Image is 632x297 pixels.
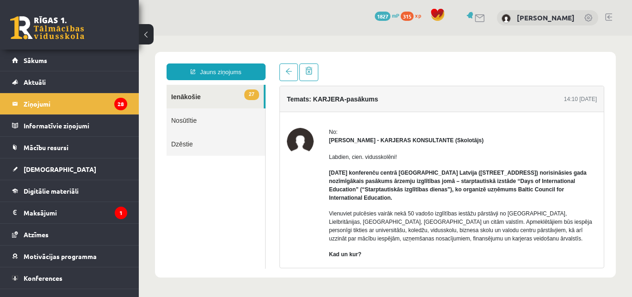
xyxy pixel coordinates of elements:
span: 1827 [375,12,390,21]
a: Digitālie materiāli [12,180,127,202]
a: 1827 mP [375,12,399,19]
a: Konferences [12,267,127,289]
a: Informatīvie ziņojumi [12,115,127,136]
h4: Temats: KARJERA-pasākums [148,60,239,67]
span: 315 [401,12,414,21]
strong: [PERSON_NAME] - KARJERAS KONSULTANTE (Skolotājs) [190,101,345,108]
a: [DEMOGRAPHIC_DATA] [12,158,127,180]
legend: Informatīvie ziņojumi [24,115,127,136]
span: Konferences [24,274,62,282]
span: Sākums [24,56,47,64]
a: Nosūtītie [28,73,126,96]
div: 14:10 [DATE] [425,59,458,68]
img: Karīna Saveļjeva - KARJERAS KONSULTANTE [148,92,175,119]
strong: Kad un kur? [190,215,223,222]
span: Mācību resursi [24,143,68,152]
div: No: [190,92,458,101]
p: Labdien, cien. vidusskolēni! [190,117,458,126]
a: Maksājumi1 [12,202,127,223]
a: Ziņojumi28 [12,93,127,114]
a: Motivācijas programma [12,246,127,267]
a: Rīgas 1. Tālmācības vidusskola [10,16,84,39]
span: [DEMOGRAPHIC_DATA] [24,165,96,173]
i: 28 [114,98,127,110]
span: Digitālie materiāli [24,187,79,195]
a: 27Ienākošie [28,49,125,73]
span: 27 [105,54,120,64]
a: Sākums [12,50,127,71]
a: Dzēstie [28,96,126,120]
i: 1 [115,207,127,219]
a: Aktuāli [12,71,127,93]
legend: Maksājumi [24,202,127,223]
a: Atzīmes [12,224,127,245]
p: Vienuviet pulcēsies vairāk nekā 50 vadošo izglītības iestāžu pārstāvji no [GEOGRAPHIC_DATA], Liel... [190,174,458,207]
a: [PERSON_NAME] [517,13,575,22]
legend: Ziņojumi [24,93,127,114]
span: mP [392,12,399,19]
strong: [GEOGRAPHIC_DATA] – [DATE] [GEOGRAPHIC_DATA] Latvija, [STREET_ADDRESS] 10:00–17:00, ieeja bez maksas [190,231,328,254]
img: Roberta Visocka [502,14,511,23]
span: Aktuāli [24,78,46,86]
span: xp [415,12,421,19]
a: 315 xp [401,12,426,19]
a: Jauns ziņojums [28,28,127,44]
span: Atzīmes [24,230,49,239]
strong: [DATE] konferenču centrā [GEOGRAPHIC_DATA] Latvija ([STREET_ADDRESS]) norisināsies gada nozīmīgāk... [190,134,448,165]
span: Motivācijas programma [24,252,97,260]
a: Mācību resursi [12,137,127,158]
